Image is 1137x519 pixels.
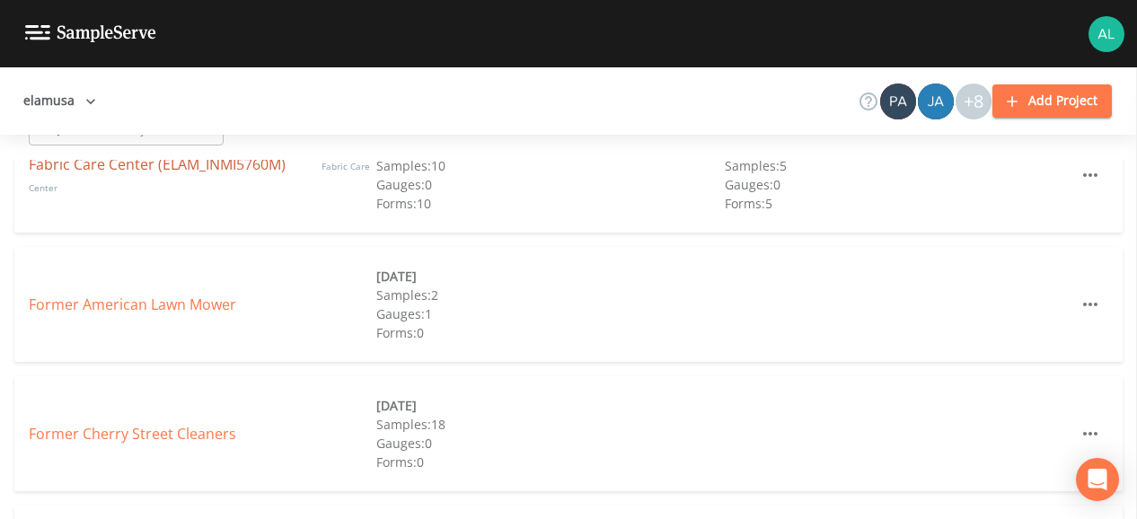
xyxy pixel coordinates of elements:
img: logo [25,25,156,42]
div: [DATE] [376,267,724,286]
div: Gauges: 1 [376,304,724,323]
div: Patrick Caulfield [879,84,917,119]
div: Samples: 5 [725,156,1072,175]
button: Add Project [992,84,1112,118]
a: Former Cherry Street Cleaners [29,424,236,444]
div: Forms: 10 [376,194,724,213]
a: Fabric Care Center (ELAM_INMI5760M) [29,154,286,174]
div: Gauges: 0 [376,175,724,194]
img: 105423acff65459314a9bc1ad1dcaae9 [1089,16,1124,52]
img: de60428fbf029cf3ba8fe1992fc15c16 [918,84,954,119]
div: Gauges: 0 [376,434,724,453]
div: Forms: 0 [376,453,724,471]
div: Forms: 0 [376,323,724,342]
div: +8 [956,84,992,119]
div: James Patrick Hogan [917,84,955,119]
button: elamusa [16,84,103,118]
a: Former American Lawn Mower [29,295,236,314]
div: Open Intercom Messenger [1076,458,1119,501]
div: Samples: 10 [376,156,724,175]
div: Gauges: 0 [725,175,1072,194]
div: Samples: 18 [376,415,724,434]
div: Forms: 5 [725,194,1072,213]
div: Samples: 2 [376,286,724,304]
img: 642d39ac0e0127a36d8cdbc932160316 [880,84,916,119]
div: [DATE] [376,396,724,415]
